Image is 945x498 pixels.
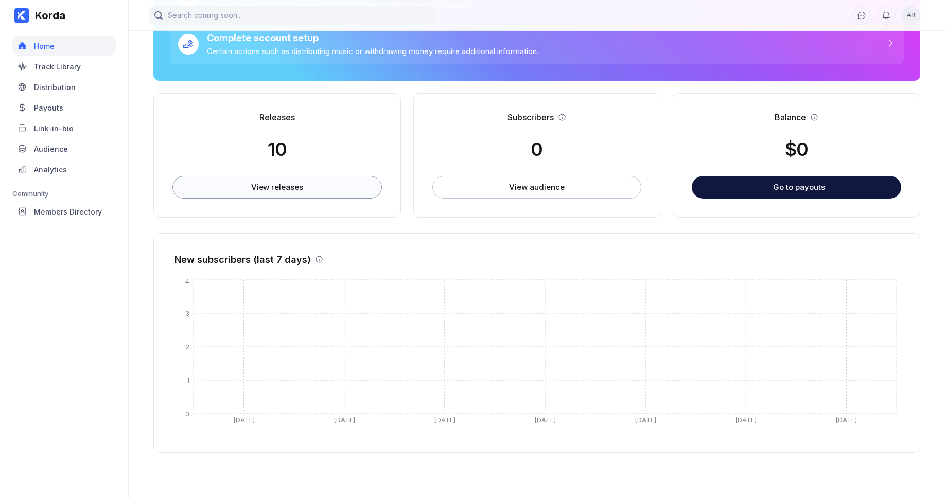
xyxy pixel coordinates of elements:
div: Home [34,42,55,50]
div: New subscribers (last 7 days) [174,254,311,265]
tspan: 0 [185,409,189,417]
button: View audience [432,176,642,199]
div: Subscribers [507,112,554,122]
div: $ 0 [785,138,808,161]
div: View audience [509,182,564,192]
div: Balance [775,112,806,122]
div: Adon Brian [902,6,920,25]
div: Korda [29,9,65,22]
div: Distribution [34,83,76,92]
tspan: 3 [185,309,189,317]
div: Analytics [34,165,67,174]
div: Track Library [34,62,81,71]
a: Home [12,36,116,57]
tspan: [DATE] [735,416,757,424]
div: Payouts [34,103,63,112]
tspan: [DATE] [534,416,556,424]
div: View releases [251,182,303,192]
tspan: [DATE] [635,416,656,424]
div: Link-in-bio [34,124,74,133]
tspan: [DATE] [434,416,456,424]
a: Complete account setupCertain actions such as distributing music or withdrawing money require add... [170,24,904,64]
div: Certain actions such as distributing music or withdrawing money require additional information. [207,46,539,56]
tspan: [DATE] [233,416,255,424]
div: 10 [268,138,287,161]
tspan: [DATE] [334,416,355,424]
a: Payouts [12,98,116,118]
div: Audience [34,145,68,153]
a: Link-in-bio [12,118,116,139]
a: Audience [12,139,116,159]
div: Releases [259,112,295,122]
button: View releases [172,176,382,199]
tspan: 4 [185,277,189,285]
button: AB [902,6,920,25]
tspan: 2 [185,342,189,350]
a: Analytics [12,159,116,180]
a: Track Library [12,57,116,77]
button: Go to payouts [692,176,901,199]
a: Distribution [12,77,116,98]
div: Go to payouts [773,182,825,192]
input: Search coming soon... [149,6,437,25]
div: Complete account setup [207,32,539,43]
div: Community [12,189,116,198]
div: 0 [531,138,542,161]
a: Members Directory [12,202,116,222]
div: Members Directory [34,207,102,216]
tspan: [DATE] [835,416,857,424]
tspan: 1 [187,376,189,384]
